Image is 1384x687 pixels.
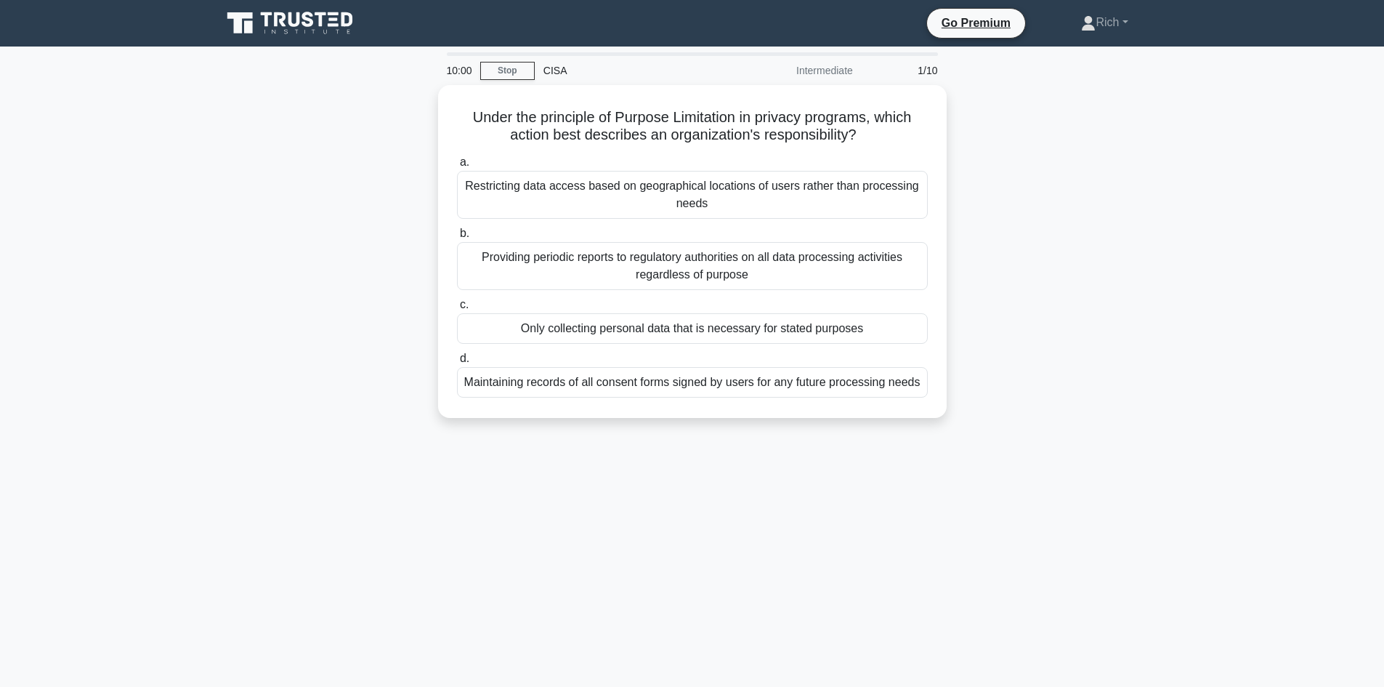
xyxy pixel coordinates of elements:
a: Go Premium [933,14,1019,32]
span: a. [460,156,469,168]
span: d. [460,352,469,364]
div: 1/10 [862,56,947,85]
span: b. [460,227,469,239]
a: Rich [1046,8,1162,37]
div: Intermediate [735,56,862,85]
div: 10:00 [438,56,480,85]
div: Maintaining records of all consent forms signed by users for any future processing needs [457,367,928,398]
div: Restricting data access based on geographical locations of users rather than processing needs [457,171,928,219]
div: Providing periodic reports to regulatory authorities on all data processing activities regardless... [457,242,928,290]
span: c. [460,298,469,310]
div: Only collecting personal data that is necessary for stated purposes [457,313,928,344]
div: CISA [535,56,735,85]
a: Stop [480,62,535,80]
h5: Under the principle of Purpose Limitation in privacy programs, which action best describes an org... [456,108,929,145]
